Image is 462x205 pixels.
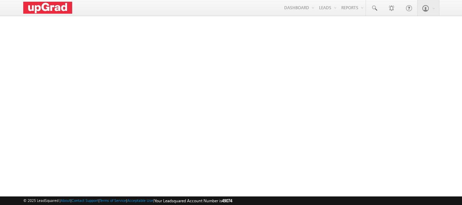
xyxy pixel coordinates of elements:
span: © 2025 LeadSquared | | | | | [23,197,232,204]
a: Acceptable Use [127,198,153,203]
span: Your Leadsquared Account Number is [154,198,232,203]
a: Contact Support [71,198,98,203]
span: 49074 [222,198,232,203]
a: Terms of Service [100,198,126,203]
a: About [61,198,70,203]
img: Custom Logo [23,2,72,14]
